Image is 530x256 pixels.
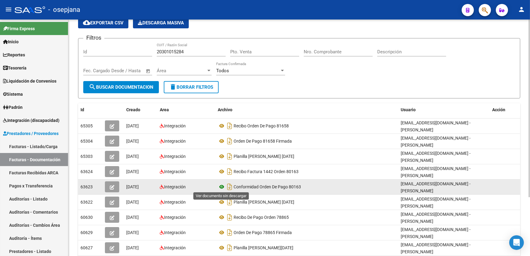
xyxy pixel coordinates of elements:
[3,78,56,84] span: Liquidación de Convenios
[126,200,139,204] span: [DATE]
[401,242,471,254] span: [EMAIL_ADDRESS][DOMAIN_NAME] - [PERSON_NAME]
[126,139,139,144] span: [DATE]
[164,200,186,204] span: Integración
[226,121,234,131] i: Descargar documento
[83,19,90,26] mat-icon: cloud_download
[234,245,293,250] span: Planilla [PERSON_NAME][DATE]
[401,120,471,132] span: [EMAIL_ADDRESS][DOMAIN_NAME] - [PERSON_NAME]
[83,68,108,73] input: Fecha inicio
[81,123,93,128] span: 65305
[226,167,234,176] i: Descargar documento
[490,103,520,116] datatable-header-cell: Acción
[83,20,124,26] span: Exportar CSV
[113,68,143,73] input: Fecha fin
[398,103,490,116] datatable-header-cell: Usuario
[126,184,139,189] span: [DATE]
[81,107,84,112] span: Id
[164,123,186,128] span: Integración
[78,17,128,28] button: Exportar CSV
[216,68,229,73] span: Todos
[124,103,157,116] datatable-header-cell: Creado
[138,20,184,26] span: Descarga Masiva
[234,139,292,144] span: Orden De Pago 81658 Firmada
[126,215,139,220] span: [DATE]
[215,103,398,116] datatable-header-cell: Archivo
[492,107,505,112] span: Acción
[401,181,471,193] span: [EMAIL_ADDRESS][DOMAIN_NAME] - [PERSON_NAME]
[164,81,219,93] button: Borrar Filtros
[126,154,139,159] span: [DATE]
[401,136,471,148] span: [EMAIL_ADDRESS][DOMAIN_NAME] - [PERSON_NAME]
[401,212,471,224] span: [EMAIL_ADDRESS][DOMAIN_NAME] - [PERSON_NAME]
[401,197,471,208] span: [EMAIL_ADDRESS][DOMAIN_NAME] - [PERSON_NAME]
[3,25,35,32] span: Firma Express
[164,245,186,250] span: Integración
[81,245,93,250] span: 60627
[401,227,471,239] span: [EMAIL_ADDRESS][DOMAIN_NAME] - [PERSON_NAME]
[234,184,301,189] span: Conformidad Orden De Pago 80163
[3,91,23,98] span: Sistema
[157,103,215,116] datatable-header-cell: Area
[401,107,416,112] span: Usuario
[3,104,23,111] span: Padrón
[81,215,93,220] span: 60630
[126,230,139,235] span: [DATE]
[226,212,234,222] i: Descargar documento
[160,107,169,112] span: Area
[83,81,159,93] button: Buscar Documentacion
[234,154,294,159] span: Planilla [PERSON_NAME] [DATE]
[164,154,186,159] span: Integración
[3,38,19,45] span: Inicio
[234,123,289,128] span: Recibo Orden De Pago 81658
[3,65,27,71] span: Tesorería
[218,107,232,112] span: Archivo
[126,169,139,174] span: [DATE]
[226,182,234,192] i: Descargar documento
[5,6,12,13] mat-icon: menu
[3,117,59,124] span: Integración (discapacidad)
[89,84,153,90] span: Buscar Documentacion
[3,52,25,58] span: Reportes
[234,230,292,235] span: Orden De Pago 78865 Firmada
[78,103,102,116] datatable-header-cell: Id
[234,169,299,174] span: Recibo Factura 1442 Orden 80163
[234,215,289,220] span: Recibo De Pago Orden 78865
[126,107,140,112] span: Creado
[133,17,189,28] app-download-masive: Descarga masiva de comprobantes (adjuntos)
[226,228,234,237] i: Descargar documento
[164,215,186,220] span: Integración
[81,169,93,174] span: 63624
[81,154,93,159] span: 65303
[169,84,213,90] span: Borrar Filtros
[226,243,234,253] i: Descargar documento
[164,184,186,189] span: Integración
[157,68,206,73] span: Área
[48,3,80,16] span: - osepjana
[145,68,152,75] button: Open calendar
[509,235,524,250] div: Open Intercom Messenger
[89,83,96,91] mat-icon: search
[169,83,177,91] mat-icon: delete
[164,139,186,144] span: Integración
[401,166,471,178] span: [EMAIL_ADDRESS][DOMAIN_NAME] - [PERSON_NAME]
[226,197,234,207] i: Descargar documento
[81,184,93,189] span: 63623
[81,200,93,204] span: 63622
[401,151,471,163] span: [EMAIL_ADDRESS][DOMAIN_NAME] - [PERSON_NAME]
[133,17,189,28] button: Descarga Masiva
[226,136,234,146] i: Descargar documento
[81,139,93,144] span: 65304
[83,34,104,42] h3: Filtros
[126,245,139,250] span: [DATE]
[3,130,59,137] span: Prestadores / Proveedores
[164,169,186,174] span: Integración
[234,200,294,204] span: Planilla [PERSON_NAME] [DATE]
[226,151,234,161] i: Descargar documento
[126,123,139,128] span: [DATE]
[518,6,525,13] mat-icon: person
[81,230,93,235] span: 60629
[164,230,186,235] span: Integración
